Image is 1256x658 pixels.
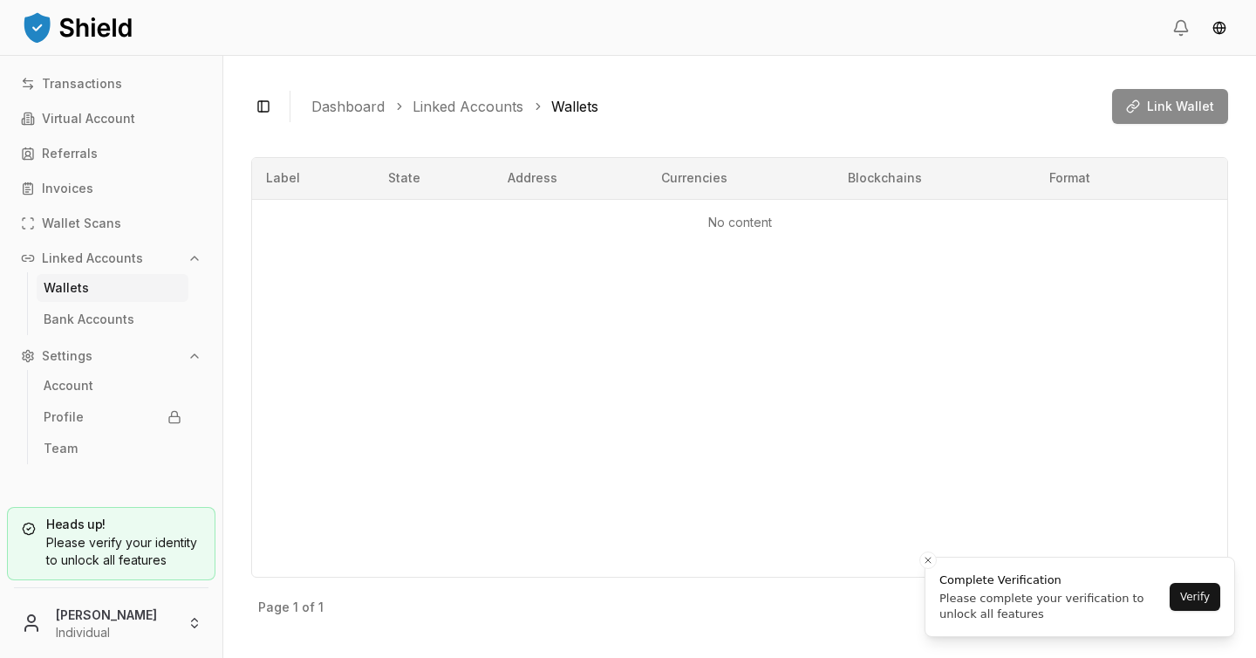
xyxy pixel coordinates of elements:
p: Invoices [42,182,93,195]
img: ShieldPay Logo [21,10,134,45]
th: Currencies [647,158,834,200]
a: Transactions [14,70,208,98]
button: Settings [14,342,208,370]
a: Invoices [14,175,208,202]
div: Complete Verification [939,572,1164,589]
a: Heads up!Please verify your identity to unlock all features [7,507,215,580]
p: No content [266,214,1213,231]
p: 1 [293,601,298,613]
p: Bank Accounts [44,313,134,326]
a: Profile [37,403,188,431]
a: Virtual Account [14,105,208,133]
button: Verify [1170,583,1220,611]
p: Settings [42,350,92,362]
a: Wallets [551,96,598,117]
p: Wallet Scans [42,217,121,230]
button: [PERSON_NAME]Individual [7,595,215,651]
th: Blockchains [834,158,1036,200]
th: Label [252,158,374,200]
div: Please complete your verification to unlock all features [939,591,1164,622]
p: 1 [318,601,324,613]
p: Team [44,442,78,455]
p: Virtual Account [42,113,135,125]
button: Close toast [919,552,937,569]
p: Page [258,601,290,613]
a: Team [37,435,188,463]
p: of [302,601,315,613]
th: State [374,158,494,200]
p: Individual [56,624,174,641]
a: Referrals [14,140,208,168]
button: Linked Accounts [14,244,208,272]
p: Profile [44,411,84,423]
div: Please verify your identity to unlock all features [22,534,201,569]
p: Transactions [42,78,122,90]
a: Wallets [37,274,188,302]
p: Linked Accounts [42,252,143,264]
p: Account [44,380,93,392]
a: Account [37,372,188,400]
a: Bank Accounts [37,305,188,333]
p: [PERSON_NAME] [56,606,174,624]
th: Format [1035,158,1171,200]
th: Address [494,158,647,200]
nav: breadcrumb [311,96,1098,117]
a: Dashboard [311,96,385,117]
a: Wallet Scans [14,209,208,237]
p: Wallets [44,282,89,294]
h5: Heads up! [22,518,201,531]
p: Referrals [42,147,98,160]
a: Linked Accounts [413,96,523,117]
